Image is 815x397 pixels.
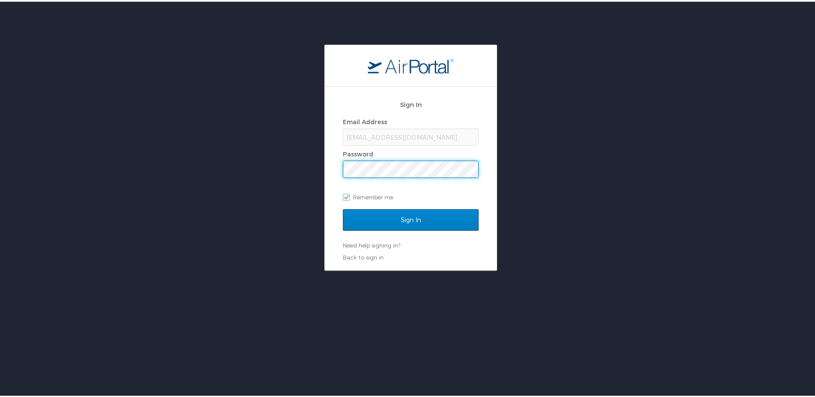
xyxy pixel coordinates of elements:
a: Need help signing in? [343,240,400,247]
label: Password [343,149,373,156]
a: Back to sign in [343,252,384,259]
img: logo [368,56,454,72]
label: Remember me [343,189,479,202]
label: Email Address [343,116,387,124]
input: Sign In [343,208,479,229]
h2: Sign In [343,98,479,108]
